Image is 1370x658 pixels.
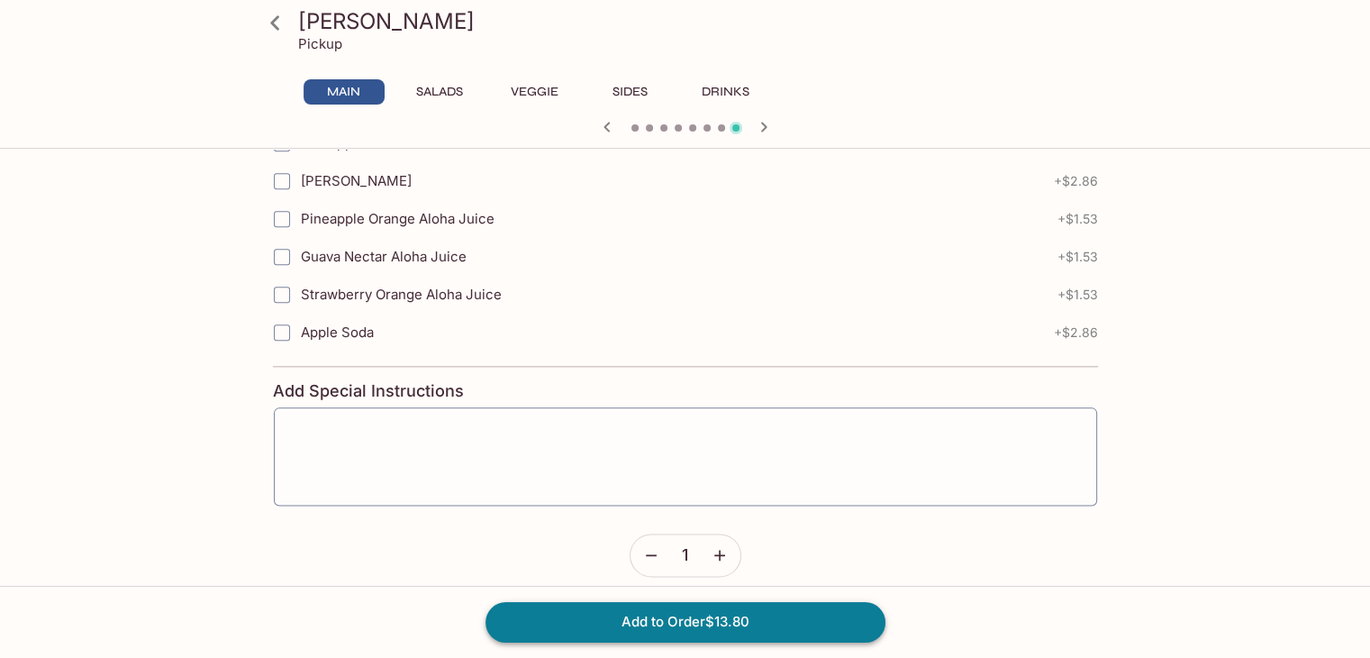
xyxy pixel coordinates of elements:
[1057,250,1098,264] span: + $1.53
[301,248,467,265] span: Guava Nectar Aloha Juice
[273,381,1098,401] h4: Add Special Instructions
[590,79,671,105] button: Sides
[1054,325,1098,340] span: + $2.86
[1057,288,1098,302] span: + $1.53
[1054,174,1098,188] span: + $2.86
[685,79,767,105] button: Drinks
[301,324,374,341] span: Apple Soda
[298,7,1103,35] h3: [PERSON_NAME]
[494,79,576,105] button: Veggie
[1057,212,1098,226] span: + $1.53
[304,79,385,105] button: Main
[399,79,480,105] button: Salads
[298,35,342,52] p: Pickup
[301,172,412,189] span: [PERSON_NAME]
[301,286,502,303] span: Strawberry Orange Aloha Juice
[682,545,688,565] span: 1
[301,210,494,227] span: Pineapple Orange Aloha Juice
[485,602,885,642] button: Add to Order$13.80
